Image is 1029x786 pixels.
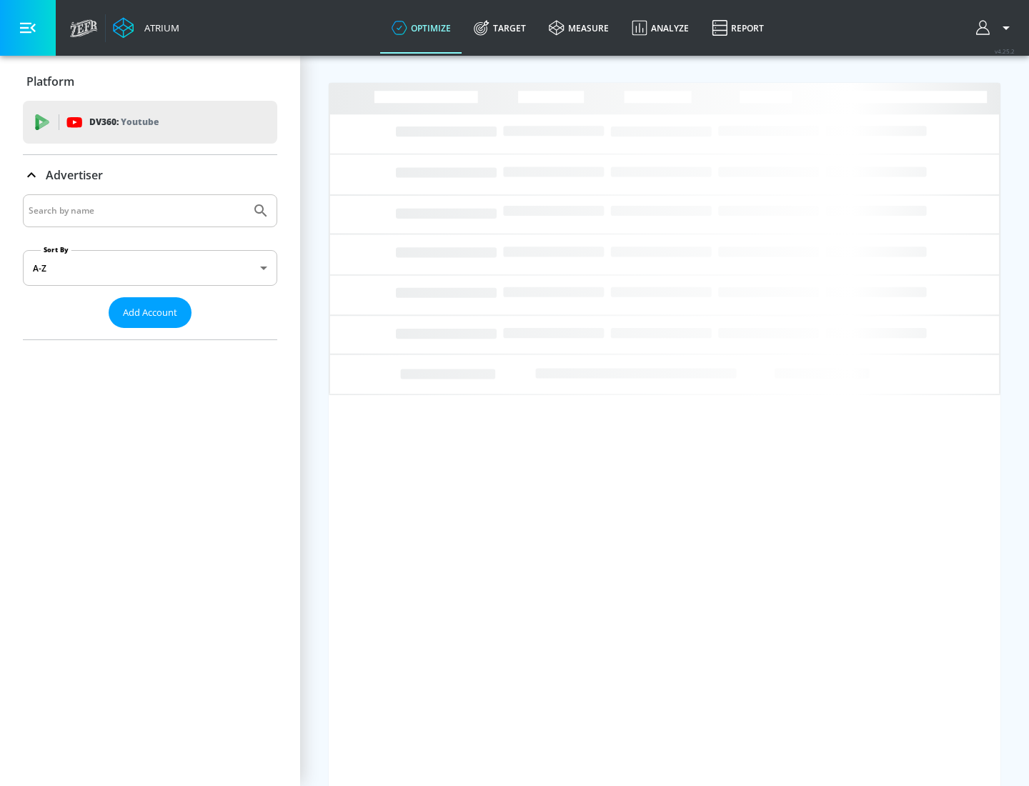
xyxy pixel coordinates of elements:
span: v 4.25.2 [995,47,1015,55]
label: Sort By [41,245,71,254]
div: Atrium [139,21,179,34]
p: Youtube [121,114,159,129]
div: Advertiser [23,194,277,339]
a: Analyze [620,2,700,54]
span: Add Account [123,304,177,321]
a: Target [462,2,537,54]
div: Platform [23,61,277,101]
div: A-Z [23,250,277,286]
a: measure [537,2,620,54]
p: Platform [26,74,74,89]
input: Search by name [29,202,245,220]
a: Report [700,2,775,54]
p: Advertiser [46,167,103,183]
p: DV360: [89,114,159,130]
div: DV360: Youtube [23,101,277,144]
button: Add Account [109,297,192,328]
div: Advertiser [23,155,277,195]
a: optimize [380,2,462,54]
nav: list of Advertiser [23,328,277,339]
a: Atrium [113,17,179,39]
